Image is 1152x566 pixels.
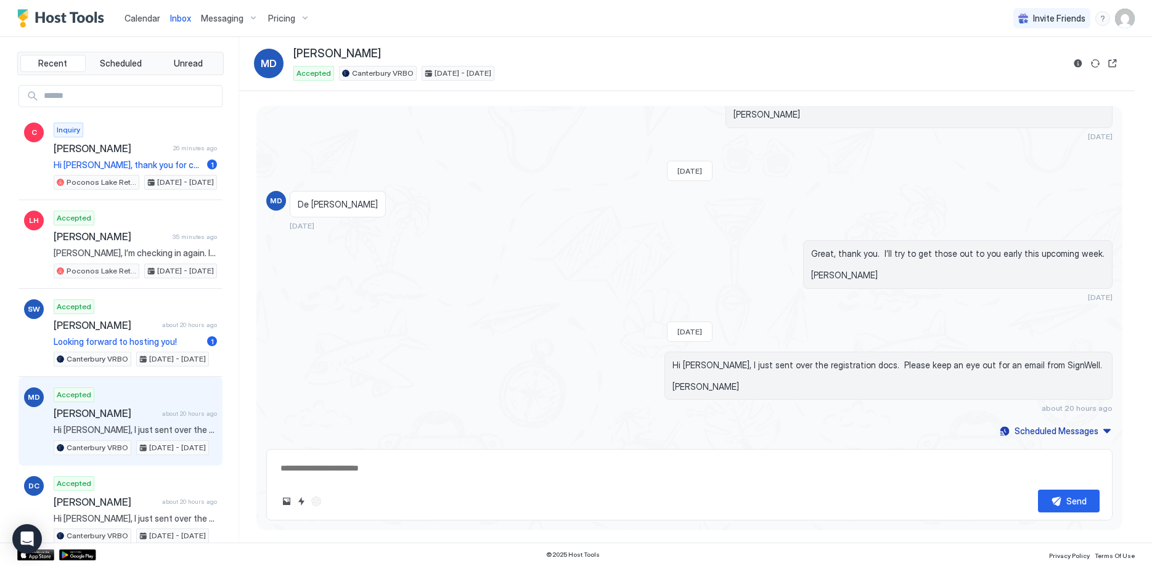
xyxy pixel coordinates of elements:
[170,12,191,25] a: Inbox
[270,195,282,206] span: MD
[173,144,217,152] span: 26 minutes ago
[1095,11,1110,26] div: menu
[125,12,160,25] a: Calendar
[17,9,110,28] a: Host Tools Logo
[1088,293,1113,302] span: [DATE]
[88,55,153,72] button: Scheduled
[155,55,221,72] button: Unread
[1088,56,1103,71] button: Sync reservation
[1049,548,1090,561] a: Privacy Policy
[59,549,96,560] a: Google Play Store
[201,13,243,24] span: Messaging
[38,58,67,69] span: Recent
[157,177,214,188] span: [DATE] - [DATE]
[173,233,217,241] span: 35 minutes ago
[546,551,600,559] span: © 2025 Host Tools
[57,124,80,135] span: Inquiry
[54,248,217,259] span: [PERSON_NAME], I’m checking in again. I believe AirBNB reached out to you directly as well. In or...
[1033,13,1085,24] span: Invite Friends
[28,392,40,403] span: MD
[352,68,414,79] span: Canterbury VRBO
[677,166,702,176] span: [DATE]
[39,86,222,107] input: Input Field
[162,498,217,506] span: about 20 hours ago
[268,13,295,24] span: Pricing
[31,127,37,138] span: C
[57,389,91,400] span: Accepted
[672,360,1105,392] span: Hi [PERSON_NAME], I just sent over the registration docs. Please keep an eye out for an email fro...
[261,56,277,71] span: MD
[67,177,136,188] span: Poconos Lake Retreat
[1105,56,1120,71] button: Open reservation
[67,265,136,277] span: Poconos Lake Retreat
[28,304,40,315] span: SW
[54,336,202,347] span: Looking forward to hosting you!
[149,442,206,453] span: [DATE] - [DATE]
[54,424,217,435] span: Hi [PERSON_NAME], I just sent over the registration docs. Please keep an eye out for an email fro...
[28,480,39,491] span: DC
[290,221,314,230] span: [DATE]
[1095,548,1135,561] a: Terms Of Use
[211,160,214,169] span: 1
[54,160,202,171] span: Hi [PERSON_NAME], thank you for considering our lake house for your special occasion! There are c...
[125,13,160,23] span: Calendar
[149,354,206,365] span: [DATE] - [DATE]
[296,68,331,79] span: Accepted
[67,354,128,365] span: Canterbury VRBO
[54,513,217,524] span: Hi [PERSON_NAME], I just sent over the registration docs. Please keep an eye out for an email fro...
[57,478,91,489] span: Accepted
[1066,495,1087,507] div: Send
[162,321,217,329] span: about 20 hours ago
[170,13,191,23] span: Inbox
[1071,56,1085,71] button: Reservation information
[54,142,168,155] span: [PERSON_NAME]
[29,215,39,226] span: LH
[1088,132,1113,141] span: [DATE]
[17,52,224,75] div: tab-group
[1095,552,1135,559] span: Terms Of Use
[1049,552,1090,559] span: Privacy Policy
[211,337,214,346] span: 1
[1042,403,1113,413] span: about 20 hours ago
[1115,9,1135,28] div: User profile
[1038,490,1100,512] button: Send
[998,422,1113,439] button: Scheduled Messages
[67,442,128,453] span: Canterbury VRBO
[54,407,157,419] span: [PERSON_NAME]
[57,301,91,312] span: Accepted
[1015,424,1098,437] div: Scheduled Messages
[54,496,157,508] span: [PERSON_NAME]
[174,58,203,69] span: Unread
[677,327,702,336] span: [DATE]
[149,530,206,541] span: [DATE] - [DATE]
[17,549,54,560] a: App Store
[12,524,42,554] div: Open Intercom Messenger
[57,212,91,224] span: Accepted
[298,199,378,210] span: De [PERSON_NAME]
[293,47,381,61] span: [PERSON_NAME]
[100,58,142,69] span: Scheduled
[20,55,86,72] button: Recent
[294,494,309,509] button: Quick reply
[279,494,294,509] button: Upload image
[157,265,214,277] span: [DATE] - [DATE]
[162,410,217,418] span: about 20 hours ago
[54,319,157,331] span: [PERSON_NAME]
[67,530,128,541] span: Canterbury VRBO
[811,248,1105,281] span: Great, thank you. I’ll try to get those out to you early this upcoming week. [PERSON_NAME]
[435,68,491,79] span: [DATE] - [DATE]
[54,230,168,243] span: [PERSON_NAME]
